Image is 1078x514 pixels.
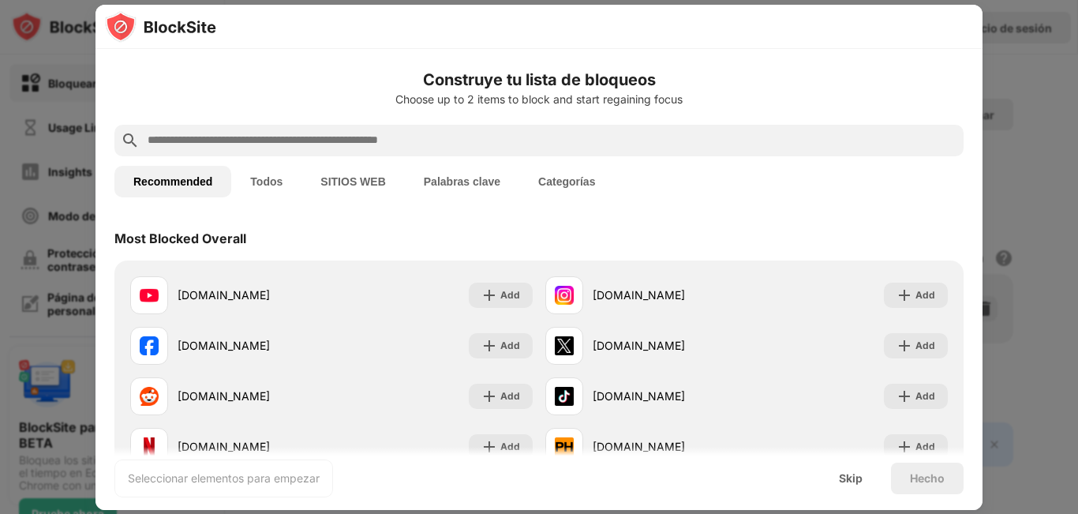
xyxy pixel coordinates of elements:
img: favicons [140,387,159,406]
div: [DOMAIN_NAME] [593,337,747,354]
div: Add [500,439,520,455]
div: Skip [839,472,863,485]
div: Seleccionar elementos para empezar [128,471,320,486]
button: Todos [231,166,301,197]
div: [DOMAIN_NAME] [178,388,331,404]
img: favicons [140,286,159,305]
div: [DOMAIN_NAME] [178,337,331,354]
button: Palabras clave [405,166,519,197]
img: favicons [555,336,574,355]
button: Recommended [114,166,231,197]
div: Add [915,338,935,354]
div: [DOMAIN_NAME] [178,438,331,455]
div: Add [915,439,935,455]
img: favicons [140,437,159,456]
div: Add [500,388,520,404]
div: [DOMAIN_NAME] [593,388,747,404]
div: [DOMAIN_NAME] [593,438,747,455]
img: logo-blocksite.svg [105,11,216,43]
h6: Construye tu lista de bloqueos [114,68,964,92]
div: [DOMAIN_NAME] [178,287,331,303]
div: [DOMAIN_NAME] [593,287,747,303]
div: Hecho [910,472,945,485]
img: favicons [140,336,159,355]
button: SITIOS WEB [301,166,404,197]
img: search.svg [121,131,140,150]
div: Add [500,338,520,354]
div: Choose up to 2 items to block and start regaining focus [114,93,964,106]
img: favicons [555,387,574,406]
div: Add [500,287,520,303]
img: favicons [555,286,574,305]
div: Add [915,287,935,303]
div: Add [915,388,935,404]
img: favicons [555,437,574,456]
button: Categorías [519,166,614,197]
div: Most Blocked Overall [114,231,246,246]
